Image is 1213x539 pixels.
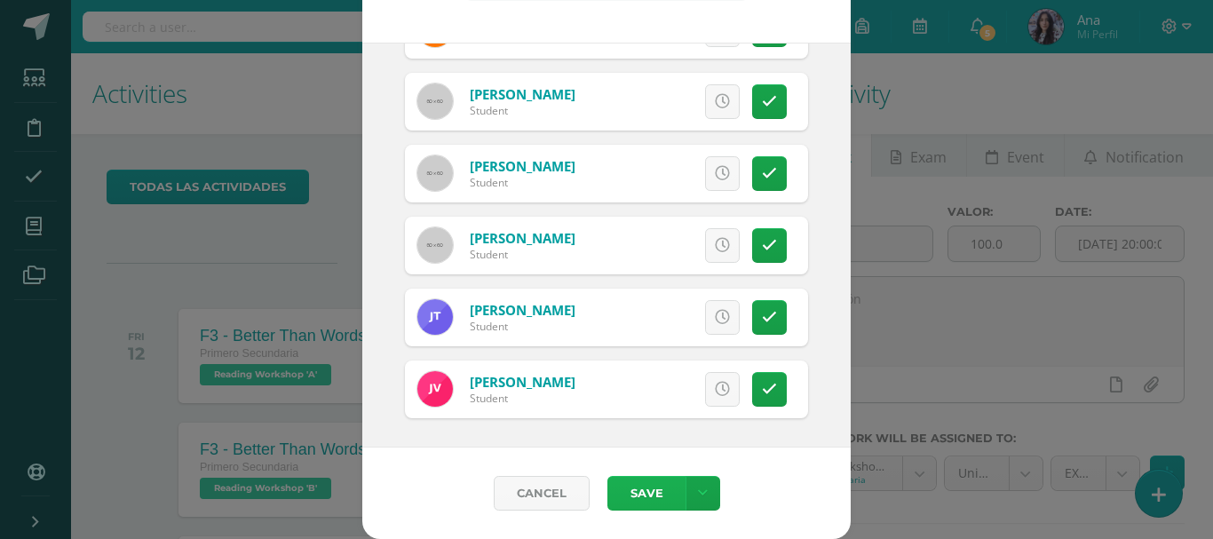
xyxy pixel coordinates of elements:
a: [PERSON_NAME] [470,301,575,319]
img: 60x60 [417,227,453,263]
div: Student [470,319,575,334]
a: [PERSON_NAME] [470,85,575,103]
img: 60x60 [417,83,453,119]
a: Cancel [494,476,590,511]
img: 1af9300aaaf9ae00e2fd037b78951659.png [417,371,453,407]
div: Student [470,247,575,262]
img: 2ea8b30d5f51984a3c54eb5adbd5734b.png [417,299,453,335]
div: Student [470,103,575,118]
div: Student [470,391,575,406]
a: [PERSON_NAME] [470,229,575,247]
a: [PERSON_NAME] [470,373,575,391]
button: Save [607,476,686,511]
a: [PERSON_NAME] [470,157,575,175]
div: Student [470,175,575,190]
img: 60x60 [417,155,453,191]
